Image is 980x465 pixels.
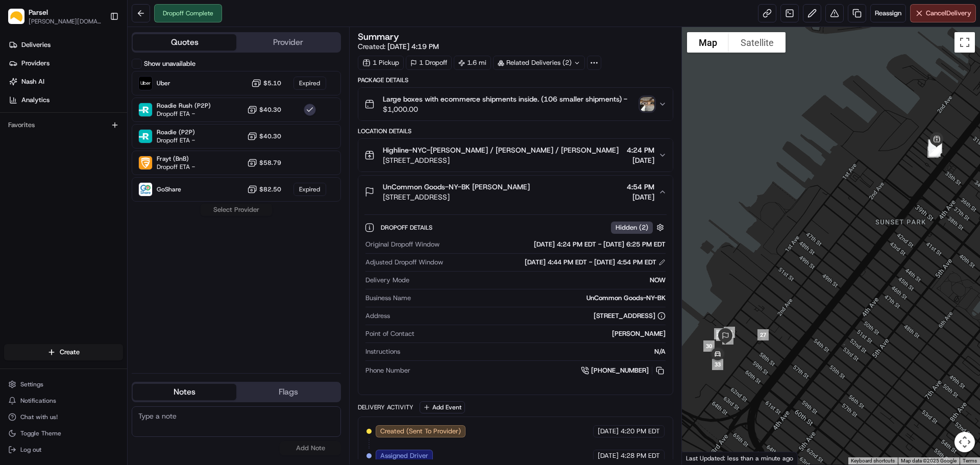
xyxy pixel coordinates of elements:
[419,329,665,338] div: [PERSON_NAME]
[365,293,411,303] span: Business Name
[358,32,399,41] h3: Summary
[144,59,195,68] label: Show unavailable
[251,78,281,88] button: $5.10
[4,37,127,53] a: Deliveries
[247,105,281,115] button: $40.30
[581,365,666,376] a: [PHONE_NUMBER]
[139,156,152,169] img: Frayt (BnB)
[413,276,665,285] div: NOW
[387,42,439,51] span: [DATE] 4:19 PM
[4,74,127,90] a: Nash AI
[926,139,945,158] div: 20
[682,452,798,464] div: Last Updated: less than a minute ago
[729,32,786,53] button: Show satellite imagery
[365,276,409,285] span: Delivery Mode
[383,94,627,104] span: Large boxes with ecommerce shipments inside. (106 smaller shipments) -
[293,183,326,196] div: Expired
[851,457,895,464] button: Keyboard shortcuts
[20,397,56,405] span: Notifications
[923,142,943,162] div: 24
[365,347,400,356] span: Instructions
[20,429,61,437] span: Toggle Theme
[380,427,461,436] span: Created (Sent To Provider)
[365,311,390,321] span: Address
[383,104,627,114] span: $1,000.00
[708,355,727,374] div: 33
[21,59,50,68] span: Providers
[712,326,731,345] div: 32
[383,145,619,155] span: Highline-NYC-[PERSON_NAME] / [PERSON_NAME] / [PERSON_NAME]
[8,9,24,25] img: Parsel
[157,110,211,118] span: Dropoff ETA -
[598,427,619,436] span: [DATE]
[157,155,195,163] span: Frayt (BnB)
[259,132,281,140] span: $40.30
[753,325,773,345] div: 27
[383,155,619,165] span: [STREET_ADDRESS]
[4,377,123,391] button: Settings
[236,34,340,51] button: Provider
[29,17,102,26] button: [PERSON_NAME][DOMAIN_NAME][EMAIL_ADDRESS][PERSON_NAME][DOMAIN_NAME]
[720,323,739,342] div: 29
[684,451,718,464] img: Google
[594,311,666,321] div: [STREET_ADDRESS]
[4,426,123,440] button: Toggle Theme
[910,4,976,22] button: CancelDelivery
[365,366,410,375] span: Phone Number
[611,221,667,234] button: Hidden (2)
[598,451,619,460] span: [DATE]
[133,34,236,51] button: Quotes
[406,56,452,70] div: 1 Dropoff
[420,401,465,413] button: Add Event
[358,403,413,411] div: Delivery Activity
[444,240,665,249] div: [DATE] 4:24 PM EDT - [DATE] 6:25 PM EDT
[699,336,719,356] div: 30
[259,106,281,114] span: $40.30
[157,79,170,87] span: Uber
[381,224,434,232] span: Dropoff Details
[621,451,660,460] span: 4:28 PM EDT
[627,155,654,165] span: [DATE]
[21,77,44,86] span: Nash AI
[4,117,123,133] div: Favorites
[358,127,673,135] div: Location Details
[415,293,665,303] div: UnCommon Goods-NY-BK
[925,141,945,161] div: 26
[616,223,648,232] span: Hidden ( 2 )
[139,103,152,116] img: Roadie Rush (P2P)
[157,136,195,144] span: Dropoff ETA -
[875,9,901,18] span: Reassign
[4,55,127,71] a: Providers
[60,348,80,357] span: Create
[358,88,672,120] button: Large boxes with ecommerce shipments inside. (106 smaller shipments) -$1,000.00photo_proof_of_del...
[954,432,975,452] button: Map camera controls
[365,240,439,249] span: Original Dropoff Window
[358,176,672,208] button: UnCommon Goods-NY-BK [PERSON_NAME][STREET_ADDRESS]4:54 PM[DATE]
[259,159,281,167] span: $58.79
[157,185,181,193] span: GoShare
[640,97,654,111] img: photo_proof_of_delivery image
[383,192,530,202] span: [STREET_ADDRESS]
[927,138,946,157] div: 22
[870,4,906,22] button: Reassign
[621,427,660,436] span: 4:20 PM EDT
[925,141,944,161] div: 25
[133,384,236,400] button: Notes
[380,451,428,460] span: Assigned Driver
[365,258,443,267] span: Adjusted Dropoff Window
[627,182,654,192] span: 4:54 PM
[358,41,439,52] span: Created:
[236,384,340,400] button: Flags
[4,92,127,108] a: Analytics
[293,77,326,90] div: Expired
[926,9,971,18] span: Cancel Delivery
[20,446,41,454] span: Log out
[358,139,672,172] button: Highline-NYC-[PERSON_NAME] / [PERSON_NAME] / [PERSON_NAME][STREET_ADDRESS]4:24 PM[DATE]
[684,451,718,464] a: Open this area in Google Maps (opens a new window)
[4,344,123,360] button: Create
[4,4,106,29] button: ParselParsel[PERSON_NAME][DOMAIN_NAME][EMAIL_ADDRESS][PERSON_NAME][DOMAIN_NAME]
[29,7,48,17] button: Parsel
[627,192,654,202] span: [DATE]
[358,76,673,84] div: Package Details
